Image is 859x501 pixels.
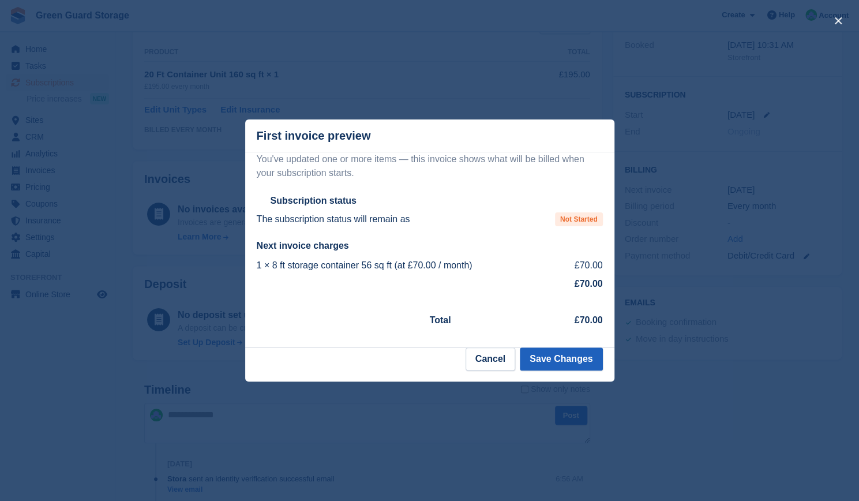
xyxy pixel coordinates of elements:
strong: Total [430,315,451,325]
strong: £70.00 [575,315,603,325]
td: £70.00 [562,256,602,275]
strong: £70.00 [575,279,603,289]
button: Save Changes [520,347,602,371]
h2: Subscription status [271,195,357,207]
button: close [829,12,847,30]
button: Cancel [466,347,515,371]
span: Not Started [555,212,603,226]
td: 1 × 8 ft storage container 56 sq ft (at £70.00 / month) [257,256,563,275]
p: You've updated one or more items — this invoice shows what will be billed when your subscription ... [257,152,603,180]
h2: Next invoice charges [257,240,603,252]
p: The subscription status will remain as [257,212,410,226]
p: First invoice preview [257,129,371,143]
